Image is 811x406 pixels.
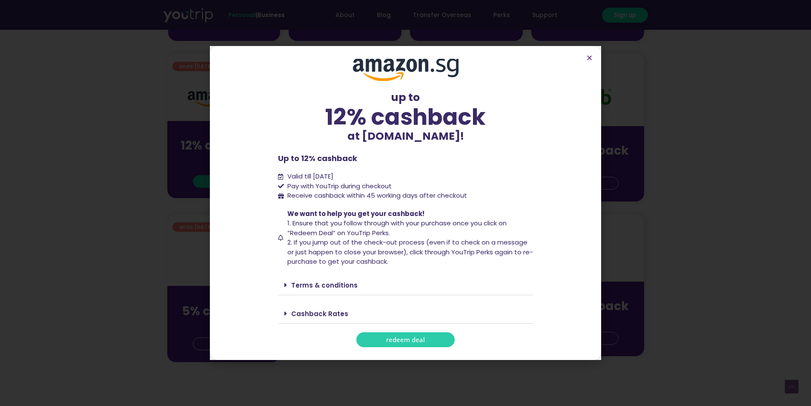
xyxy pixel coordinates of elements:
[278,275,533,295] div: Terms & conditions
[287,219,507,237] span: 1. Ensure that you follow through with your purchase once you click on “Redeem Deal” on YouTrip P...
[278,89,533,144] div: up to at [DOMAIN_NAME]!
[285,191,467,201] span: Receive cashback within 45 working days after checkout
[285,181,392,191] span: Pay with YouTrip during checkout
[285,172,333,181] span: Valid till [DATE]
[586,55,593,61] a: Close
[386,337,425,343] span: redeem deal
[278,153,533,164] p: Up to 12% cashback
[287,238,533,266] span: 2. If you jump out of the check-out process (even if to check on a message or just happen to clos...
[278,106,533,128] div: 12% cashback
[287,209,424,218] span: We want to help you get your cashback!
[291,309,348,318] a: Cashback Rates
[356,332,455,347] a: redeem deal
[278,304,533,324] div: Cashback Rates
[291,281,358,290] a: Terms & conditions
